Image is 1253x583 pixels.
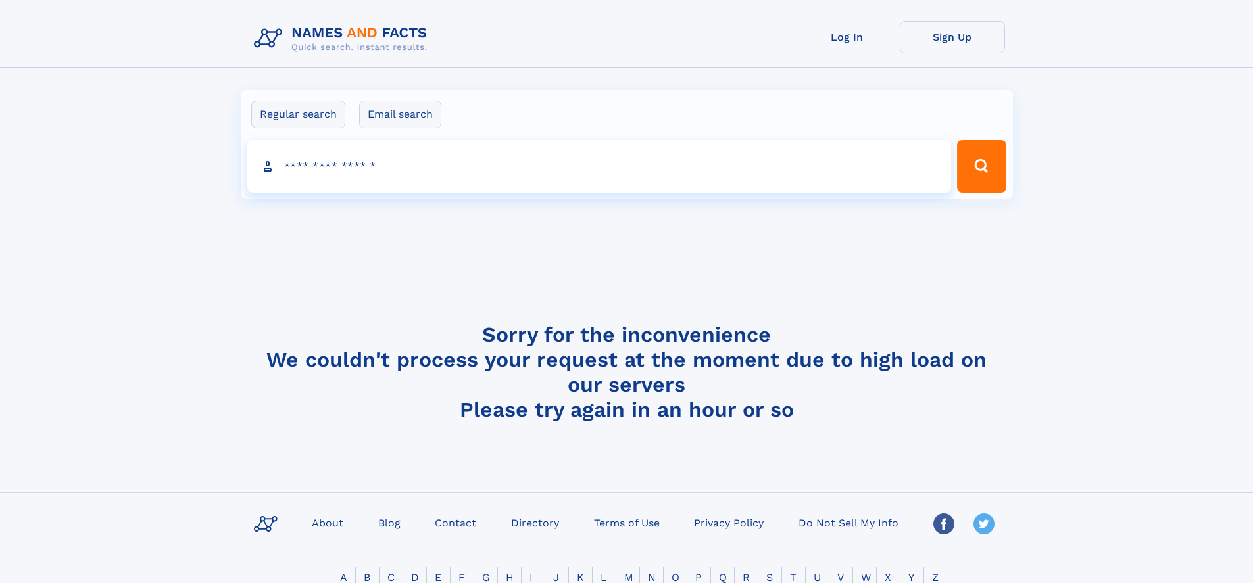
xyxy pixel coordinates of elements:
img: Twitter [973,513,995,534]
a: Blog [373,513,406,532]
label: Regular search [251,101,345,128]
button: Search Button [957,140,1006,193]
a: Directory [506,513,564,532]
label: Email search [359,101,441,128]
input: search input [247,140,952,193]
h4: Sorry for the inconvenience We couldn't process your request at the moment due to high load on ou... [249,322,1005,422]
a: About [307,513,349,532]
a: Terms of Use [589,513,665,532]
a: Do Not Sell My Info [793,513,904,532]
a: Privacy Policy [689,513,769,532]
img: Facebook [933,513,954,534]
img: Logo Names and Facts [249,21,438,57]
a: Sign Up [900,21,1005,53]
a: Contact [430,513,481,532]
a: Log In [795,21,900,53]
